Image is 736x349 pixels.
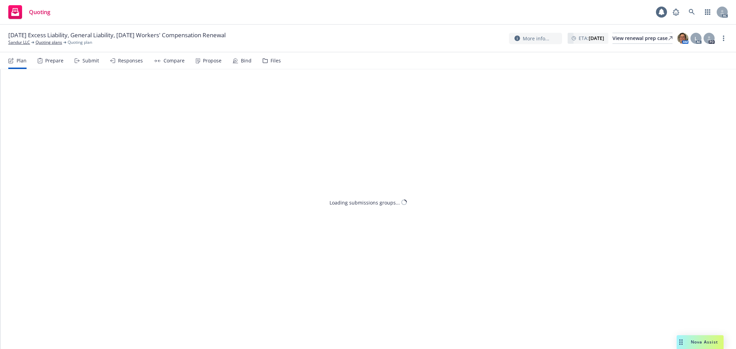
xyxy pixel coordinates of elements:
div: Submit [82,58,99,63]
img: photo [677,33,688,44]
div: Drag to move [677,335,685,349]
div: Bind [241,58,252,63]
button: More info... [509,33,562,44]
span: L [695,35,697,42]
span: Quoting plan [68,39,92,46]
strong: [DATE] [589,35,604,41]
div: Prepare [45,58,63,63]
button: Nova Assist [677,335,724,349]
a: Sandur LLC [8,39,30,46]
div: View renewal prep case [612,33,673,43]
div: Compare [164,58,185,63]
a: Search [685,5,699,19]
a: Report a Bug [669,5,683,19]
div: Responses [118,58,143,63]
a: Switch app [701,5,715,19]
span: ETA : [579,34,604,42]
span: [DATE] Excess Liability, General Liability, [DATE] Workers' Compensation Renewal [8,31,226,39]
div: Plan [17,58,27,63]
div: Loading submissions groups... [330,199,400,206]
a: Quoting [6,2,53,22]
a: more [719,34,728,42]
span: Nova Assist [691,339,718,345]
span: More info... [523,35,549,42]
span: Quoting [29,9,50,15]
div: Files [271,58,281,63]
a: Quoting plans [36,39,62,46]
div: Propose [203,58,222,63]
a: View renewal prep case [612,33,673,44]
